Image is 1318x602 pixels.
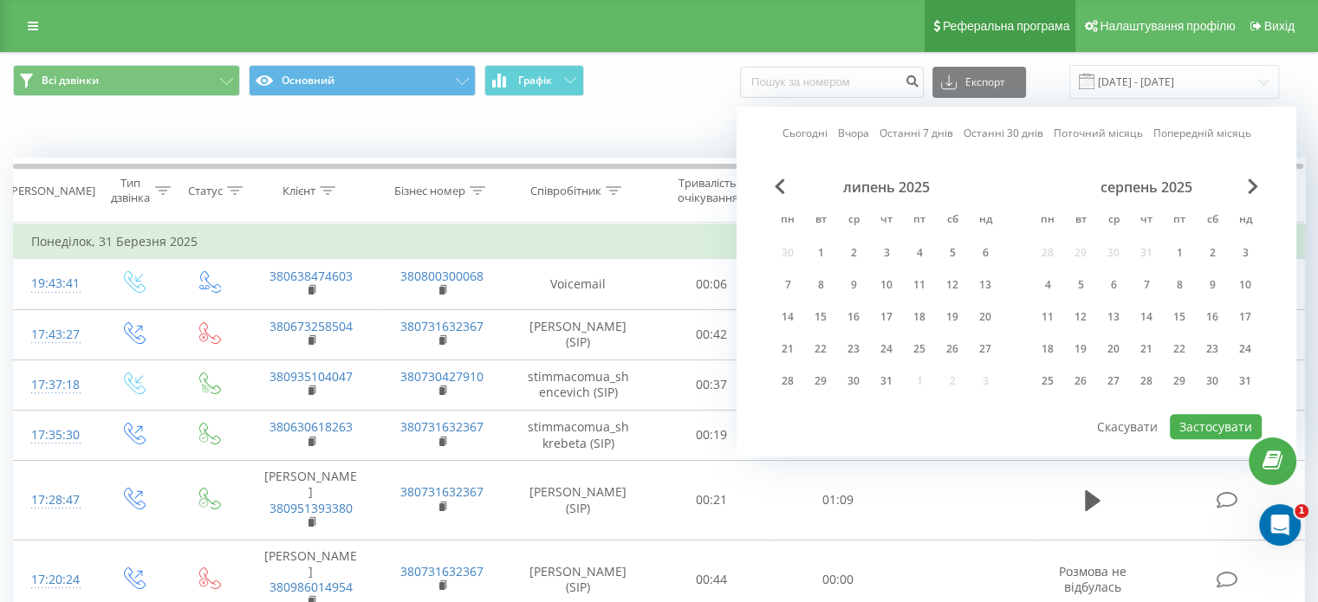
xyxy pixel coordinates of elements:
[842,306,865,328] div: 16
[809,338,832,360] div: 22
[508,410,649,460] td: stimmacomua_shkrebeta (SIP)
[841,208,867,234] abbr: середа
[31,318,77,352] div: 17:43:27
[1069,306,1092,328] div: 12
[875,338,898,360] div: 24
[974,242,997,264] div: 6
[400,563,484,579] a: 380731632367
[31,483,77,517] div: 17:28:47
[508,259,649,309] td: Voicemail
[838,126,869,142] a: Вчора
[782,126,828,142] a: Сьогодні
[775,178,785,194] span: Previous Month
[649,259,775,309] td: 00:06
[974,274,997,296] div: 13
[771,336,804,362] div: пн 21 лип 2025 р.
[1234,242,1256,264] div: 3
[394,184,465,198] div: Бізнес номер
[1088,414,1167,439] button: Скасувати
[188,184,223,198] div: Статус
[1031,178,1262,196] div: серпень 2025
[1196,272,1229,298] div: сб 9 серп 2025 р.
[943,19,1070,33] span: Реферальна програма
[908,242,931,264] div: 4
[939,208,965,234] abbr: субота
[1102,306,1125,328] div: 13
[870,304,903,330] div: чт 17 лип 2025 р.
[1163,368,1196,394] div: пт 29 серп 2025 р.
[880,126,953,142] a: Останні 7 днів
[1059,563,1126,595] span: Розмова не відбулась
[1097,304,1130,330] div: ср 13 серп 2025 р.
[508,461,649,541] td: [PERSON_NAME] (SIP)
[649,309,775,359] td: 00:42
[1229,304,1262,330] div: нд 17 серп 2025 р.
[1036,274,1059,296] div: 4
[1196,240,1229,266] div: сб 2 серп 2025 р.
[804,304,837,330] div: вт 15 лип 2025 р.
[484,65,584,96] button: Графік
[1196,336,1229,362] div: сб 23 серп 2025 р.
[941,242,964,264] div: 5
[1168,274,1191,296] div: 8
[400,318,484,334] a: 380731632367
[1229,272,1262,298] div: нд 10 серп 2025 р.
[249,65,476,96] button: Основний
[771,178,1002,196] div: липень 2025
[8,184,95,198] div: [PERSON_NAME]
[1097,336,1130,362] div: ср 20 серп 2025 р.
[804,240,837,266] div: вт 1 лип 2025 р.
[530,184,601,198] div: Співробітник
[969,336,1002,362] div: нд 27 лип 2025 р.
[1135,306,1158,328] div: 14
[1264,19,1295,33] span: Вихід
[936,336,969,362] div: сб 26 лип 2025 р.
[1102,274,1125,296] div: 6
[400,483,484,500] a: 380731632367
[1168,338,1191,360] div: 22
[649,461,775,541] td: 00:21
[1248,178,1258,194] span: Next Month
[31,418,77,452] div: 17:35:30
[400,268,484,284] a: 380800300068
[1064,304,1097,330] div: вт 12 серп 2025 р.
[1036,338,1059,360] div: 18
[400,418,484,435] a: 380731632367
[870,240,903,266] div: чт 3 лип 2025 р.
[837,304,870,330] div: ср 16 лип 2025 р.
[1196,368,1229,394] div: сб 30 серп 2025 р.
[1031,272,1064,298] div: пн 4 серп 2025 р.
[1135,338,1158,360] div: 21
[1054,126,1143,142] a: Поточний місяць
[400,368,484,385] a: 380730427910
[870,272,903,298] div: чт 10 лип 2025 р.
[1163,240,1196,266] div: пт 1 серп 2025 р.
[1201,274,1224,296] div: 9
[1170,414,1262,439] button: Застосувати
[31,267,77,301] div: 19:43:41
[1201,242,1224,264] div: 2
[906,208,932,234] abbr: п’ятниця
[969,272,1002,298] div: нд 13 лип 2025 р.
[1163,336,1196,362] div: пт 22 серп 2025 р.
[1163,272,1196,298] div: пт 8 серп 2025 р.
[1229,240,1262,266] div: нд 3 серп 2025 р.
[808,208,834,234] abbr: вівторок
[837,336,870,362] div: ср 23 лип 2025 р.
[269,500,353,516] a: 380951393380
[875,242,898,264] div: 3
[1201,338,1224,360] div: 23
[870,368,903,394] div: чт 31 лип 2025 р.
[941,306,964,328] div: 19
[1068,208,1094,234] abbr: вівторок
[873,208,899,234] abbr: четвер
[775,208,801,234] abbr: понеділок
[31,563,77,597] div: 17:20:24
[1102,370,1125,392] div: 27
[282,184,315,198] div: Клієнт
[875,274,898,296] div: 10
[936,240,969,266] div: сб 5 лип 2025 р.
[1069,370,1092,392] div: 26
[1064,272,1097,298] div: вт 5 серп 2025 р.
[269,418,353,435] a: 380630618263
